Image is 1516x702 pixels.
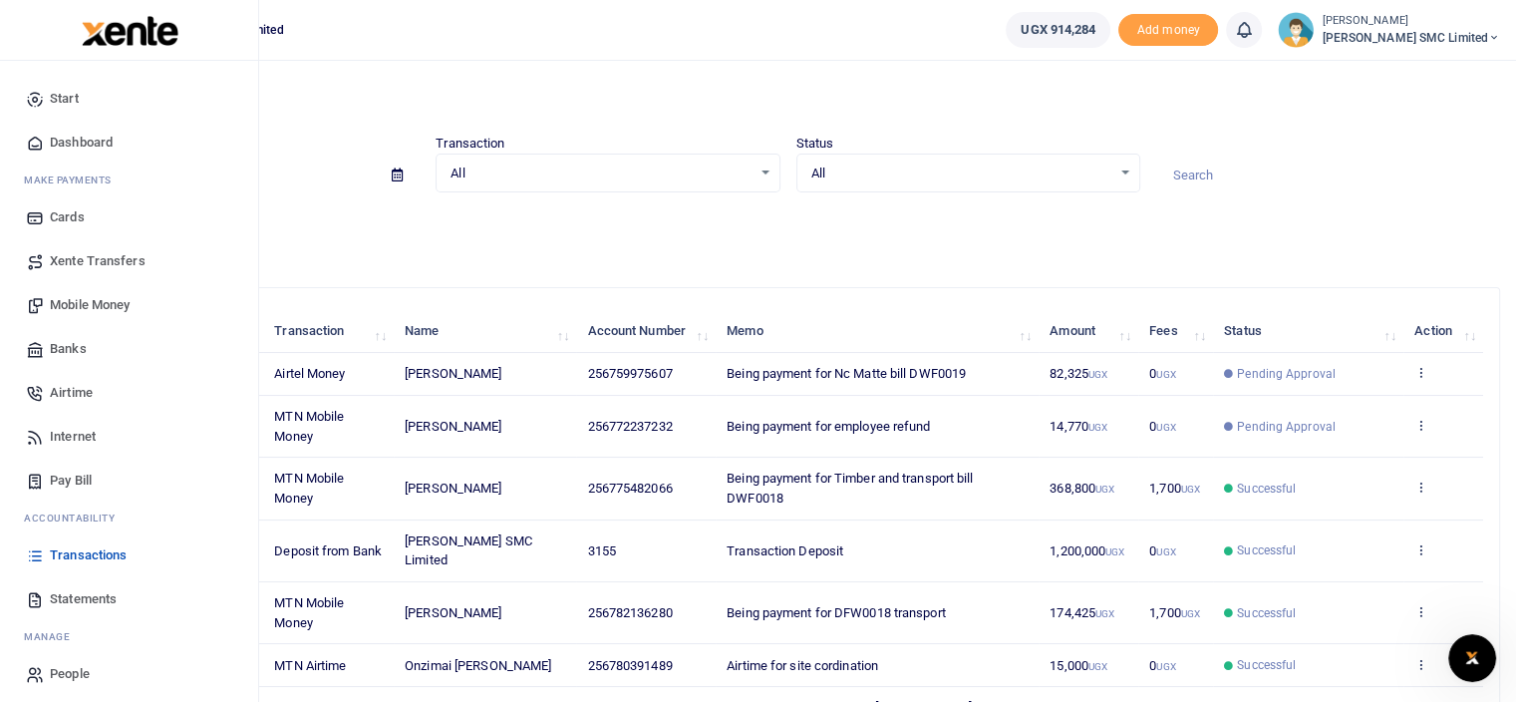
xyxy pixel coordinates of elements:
div: When you credit your account, you share the POP with us and your account is credited as soon as t... [16,10,327,142]
a: Xente Transfers [16,239,242,283]
span: Pay Bill [50,471,92,491]
th: Status: activate to sort column ascending [1213,310,1403,353]
span: 0 [1149,658,1175,673]
span: Banks [50,339,87,359]
small: UGX [1095,608,1114,619]
div: we didnt generate the pop [180,170,367,189]
span: Cards [50,207,85,227]
span: Add money [1118,14,1218,47]
span: Successful [1237,541,1296,559]
span: 256780391489 [588,658,673,673]
button: Home [348,8,386,46]
span: Successful [1237,604,1296,622]
th: Account Number: activate to sort column ascending [576,310,716,353]
button: go back [13,8,51,46]
li: Ac [16,503,242,533]
span: [PERSON_NAME] [405,419,501,434]
input: Search [1156,159,1500,192]
span: [PERSON_NAME] [405,481,501,496]
span: Airtime [50,383,93,403]
div: Ritah says… [16,158,383,203]
div: the finance team asks for the pop.If you can, kindly generate it and share. [16,327,327,390]
h4: Transactions [76,86,1500,108]
span: 174,425 [1050,605,1114,620]
button: Upload attachment [95,549,111,565]
span: People [50,664,90,684]
span: Being payment for employee refund [727,419,930,434]
span: Xente Transfers [50,251,146,271]
span: [PERSON_NAME] SMC Limited [1322,29,1500,47]
a: Cards [16,195,242,239]
span: Transactions [50,545,127,565]
button: Emoji picker [31,549,47,565]
li: Toup your wallet [1118,14,1218,47]
a: UGX 914,284 [1006,12,1110,48]
a: Add money [1118,21,1218,36]
div: Ritah says… [16,248,383,327]
img: logo-large [82,16,178,46]
div: Hello, [32,404,295,424]
div: Ritah says… [16,203,383,249]
div: Violin says… [16,327,383,392]
span: [PERSON_NAME] SMC Limited [405,533,532,568]
a: Banks [16,327,242,371]
iframe: Intercom live chat [1448,634,1496,682]
span: Onzimai [PERSON_NAME] [405,658,551,673]
div: the finance team asks for the pop. [32,339,311,359]
span: ake Payments [34,173,112,187]
small: UGX [1156,369,1175,380]
span: UGX 914,284 [1021,20,1095,40]
button: Send a message… [342,541,374,573]
span: 1,200,000 [1050,543,1124,558]
div: I see your account has been credited. [32,434,295,454]
span: MTN Mobile Money [274,471,344,506]
button: Gif picker [63,549,79,565]
div: we didnt generate the pop [164,158,383,201]
span: All [451,164,751,183]
a: Transactions [16,533,242,577]
small: UGX [1181,484,1200,495]
th: Memo: activate to sort column ascending [716,310,1039,353]
span: 0 [1149,543,1175,558]
span: Pending Approval [1237,365,1336,383]
small: UGX [1088,422,1107,433]
span: countability [39,511,115,526]
label: Transaction [436,134,504,154]
th: Transaction: activate to sort column ascending [263,310,394,353]
label: Status [796,134,834,154]
span: 14,770 [1050,419,1107,434]
div: Violin says… [16,392,383,501]
span: Transaction Deposit [727,543,843,558]
a: Internet [16,415,242,459]
div: so is it impossible for the money to reflect without a pop [88,260,367,299]
span: Dashboard [50,133,113,153]
span: All [811,164,1111,183]
small: UGX [1181,608,1200,619]
small: UGX [1095,484,1114,495]
h1: Fin [97,19,121,34]
span: 0 [1149,419,1175,434]
a: Pay Bill [16,459,242,503]
span: 0 [1149,366,1175,381]
span: MTN Mobile Money [274,595,344,630]
li: Wallet ballance [998,12,1118,48]
span: 82,325 [1050,366,1107,381]
span: MTN Airtime [274,658,346,673]
span: [PERSON_NAME] [405,366,501,381]
span: 256772237232 [588,419,673,434]
small: UGX [1105,546,1124,557]
span: [PERSON_NAME] [405,605,501,620]
a: People [16,652,242,696]
span: Airtel Money [274,366,345,381]
span: Start [50,89,79,109]
span: Being payment for Timber and transport bill DWF0018 [727,471,973,506]
span: 1,700 [1149,481,1200,496]
div: Violin • 1h ago [32,470,122,482]
span: MTN Mobile Money [274,409,344,444]
div: so is it impossible for the money to reflect without a pop [72,248,383,311]
span: 256775482066 [588,481,673,496]
span: Deposit from Bank [274,543,382,558]
span: Airtime for site cordination [727,658,878,673]
textarea: Message… [17,508,382,541]
span: Being payment for DFW0018 transport [727,605,946,620]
